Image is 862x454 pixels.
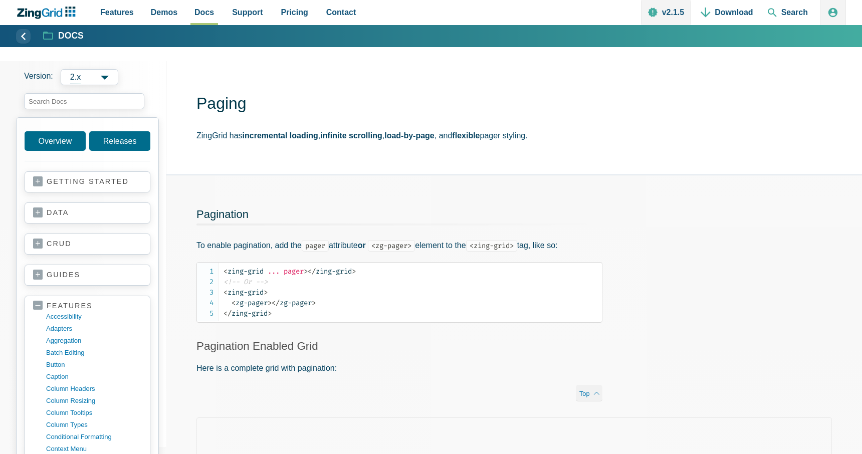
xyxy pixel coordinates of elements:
[224,278,268,286] span: <!-- Or -->
[46,395,142,407] a: column resizing
[272,299,280,307] span: </
[224,309,232,318] span: </
[232,6,263,19] span: Support
[194,6,214,19] span: Docs
[224,267,228,276] span: <
[33,177,142,187] a: getting started
[33,208,142,218] a: data
[232,299,236,307] span: <
[272,299,312,307] span: zg-pager
[16,7,81,19] a: ZingChart Logo. Click to return to the homepage
[232,299,268,307] span: zg-pager
[224,267,264,276] span: zing-grid
[326,6,356,19] span: Contact
[46,335,142,347] a: aggregation
[44,30,84,42] a: Docs
[196,208,249,220] a: Pagination
[384,131,435,140] strong: load-by-page
[46,347,142,359] a: batch editing
[46,419,142,431] a: column types
[89,131,150,151] a: Releases
[308,267,352,276] span: zing-grid
[224,309,268,318] span: zing-grid
[46,407,142,419] a: column tooltips
[281,6,308,19] span: Pricing
[100,6,134,19] span: Features
[33,270,142,280] a: guides
[320,131,382,140] strong: infinite scrolling
[24,69,53,85] span: Version:
[25,131,86,151] a: Overview
[312,299,316,307] span: >
[196,93,846,116] h1: Paging
[308,267,316,276] span: </
[151,6,177,19] span: Demos
[196,340,318,352] a: Pagination Enabled Grid
[224,288,264,297] span: zing-grid
[284,267,304,276] span: pager
[302,240,329,252] code: pager
[24,93,144,109] input: search input
[46,431,142,443] a: conditional formatting
[46,323,142,335] a: adapters
[46,383,142,395] a: column headers
[368,240,415,252] code: <zg-pager>
[196,239,602,252] p: To enable pagination, add the attribute element to the tag, like so:
[452,131,480,140] strong: flexible
[268,309,272,318] span: >
[352,267,356,276] span: >
[46,359,142,371] a: button
[243,131,318,140] strong: incremental loading
[58,32,84,41] strong: Docs
[46,311,142,323] a: accessibility
[196,129,846,142] p: ZingGrid has , , , and pager styling.
[196,361,602,375] p: Here is a complete grid with pagination:
[268,267,280,276] span: ...
[268,299,272,307] span: >
[466,240,517,252] code: <zing-grid>
[358,241,366,250] strong: or
[304,267,308,276] span: >
[224,288,228,297] span: <
[24,69,158,85] label: Versions
[46,371,142,383] a: caption
[33,301,142,311] a: features
[264,288,268,297] span: >
[33,239,142,249] a: crud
